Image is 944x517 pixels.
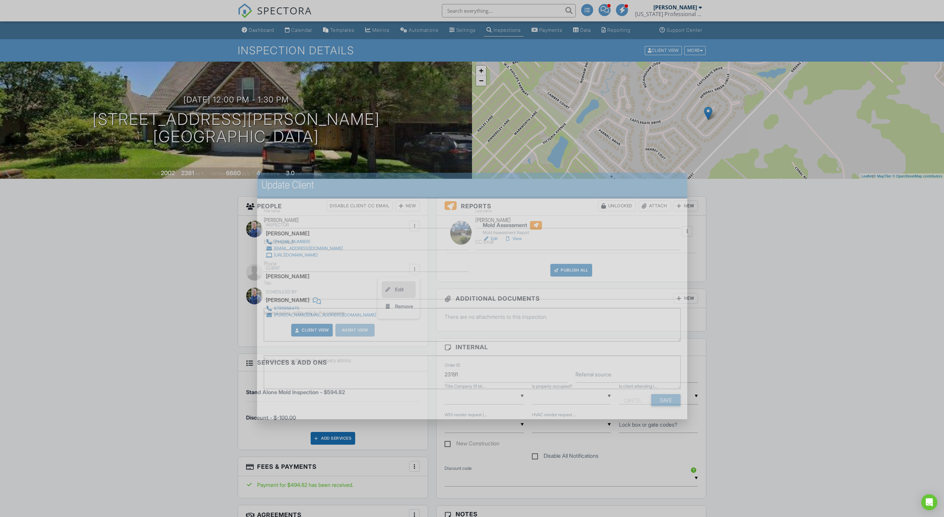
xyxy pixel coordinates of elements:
[651,394,681,407] input: Save
[263,238,294,245] label: Email (required)
[624,394,642,407] div: Cancel
[475,208,492,214] label: Last name
[261,178,683,192] h2: Update Client
[263,280,271,285] label: Tags
[921,494,937,510] div: Open Intercom Messenger
[475,238,493,245] label: CC Email
[263,260,276,267] label: Phone
[263,208,280,214] label: First name
[263,357,351,364] label: Private notes visible only to company admins
[263,309,344,317] label: Internal notes visible only to the company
